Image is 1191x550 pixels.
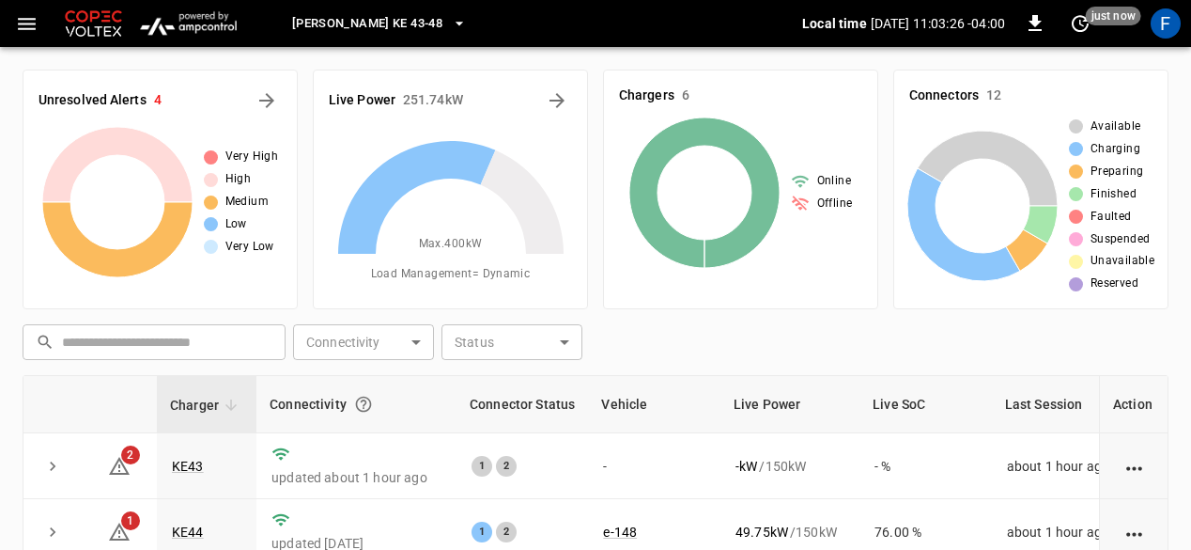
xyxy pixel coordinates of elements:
span: Very High [225,148,279,166]
span: Load Management = Dynamic [371,265,531,284]
div: 2 [496,522,517,542]
th: Connector Status [456,376,588,433]
button: expand row [39,452,67,480]
div: Connectivity [270,387,443,421]
span: Online [817,172,851,191]
p: updated about 1 hour ago [271,468,441,487]
span: Medium [225,193,269,212]
h6: 251.74 kW [403,90,463,111]
th: Live Power [720,376,859,433]
button: set refresh interval [1065,8,1095,39]
span: Low [225,215,247,234]
p: - kW [735,457,757,476]
img: ampcontrol.io logo [133,6,243,41]
a: 1 [108,523,131,538]
span: Suspended [1090,230,1151,249]
span: Preparing [1090,163,1144,181]
td: about 1 hour ago [992,433,1124,499]
h6: 6 [682,86,689,106]
span: [PERSON_NAME] KE 43-48 [292,13,442,35]
span: Charger [170,394,243,416]
p: 49.75 kW [735,523,788,542]
span: Offline [817,195,853,213]
div: 1 [472,522,492,542]
h6: Unresolved Alerts [39,90,147,111]
div: profile-icon [1151,8,1181,39]
button: [PERSON_NAME] KE 43-48 [285,6,474,42]
span: Very Low [225,238,274,257]
span: 2 [121,446,140,464]
td: - [588,433,720,499]
p: [DATE] 11:03:26 -04:00 [871,14,1005,33]
th: Last Session [992,376,1124,433]
div: action cell options [1122,523,1146,542]
h6: Chargers [619,86,674,106]
th: Live SoC [859,376,992,433]
p: Local time [802,14,867,33]
span: Max. 400 kW [419,235,483,254]
div: / 150 kW [735,523,844,542]
div: 2 [496,456,517,477]
a: 2 [108,457,131,472]
span: Charging [1090,140,1140,159]
div: 1 [472,456,492,477]
img: Customer Logo [61,6,126,41]
span: High [225,170,252,189]
div: action cell options [1122,457,1146,476]
span: Faulted [1090,208,1132,227]
button: Energy Overview [542,86,572,116]
span: Available [1090,118,1141,136]
button: expand row [39,518,67,546]
span: 1 [121,511,140,530]
span: Reserved [1090,275,1138,293]
h6: 4 [154,90,162,111]
span: just now [1086,7,1141,25]
h6: Connectors [909,86,979,106]
a: KE43 [172,459,204,474]
a: e-148 [603,525,637,540]
a: KE44 [172,525,204,540]
span: Unavailable [1090,252,1154,271]
h6: 12 [986,86,1001,106]
h6: Live Power [329,90,395,111]
th: Vehicle [588,376,720,433]
button: Connection between the charger and our software. [347,387,380,421]
th: Action [1099,376,1168,433]
td: - % [859,433,992,499]
button: All Alerts [252,86,282,116]
div: / 150 kW [735,457,844,476]
span: Finished [1090,185,1137,204]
